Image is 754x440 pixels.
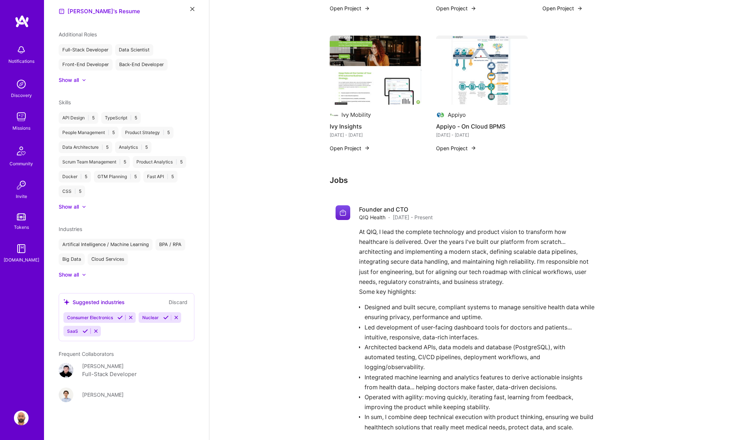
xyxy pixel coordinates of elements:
[133,156,186,168] div: Product Analytics 5
[364,6,370,11] img: arrow-right
[88,115,89,121] span: |
[130,115,132,121] span: |
[17,213,26,220] img: tokens
[176,159,177,165] span: |
[155,239,185,250] div: BPA / RPA
[12,411,30,425] a: User Avatar
[59,351,114,357] span: Frequent Collaborators
[108,130,109,136] span: |
[436,122,528,131] h4: Appiyo - On Cloud BPMS
[117,315,123,320] i: Accept
[388,213,390,221] span: ·
[59,387,194,402] a: User Avatar[PERSON_NAME]
[436,144,476,152] button: Open Project
[59,362,194,379] a: User Avatar[PERSON_NAME]Full-Stack Developer
[59,387,73,402] img: User Avatar
[121,127,173,138] div: Product Strategy 5
[542,4,583,12] button: Open Project
[167,174,168,180] span: |
[94,171,140,183] div: GTM Planning 5
[330,122,421,131] h4: Ivy Insights
[80,174,82,180] span: |
[82,370,137,379] div: Full-Stack Developer
[359,213,385,221] span: QIQ Health
[173,315,179,320] i: Reject
[359,205,433,213] h4: Founder and CTO
[436,4,476,12] button: Open Project
[59,44,112,56] div: Full-Stack Developer
[393,213,433,221] span: [DATE] - Present
[330,176,634,185] h3: Jobs
[16,192,27,200] div: Invite
[8,57,34,65] div: Notifications
[59,156,130,168] div: Scrum Team Management 5
[101,112,141,124] div: TypeScript 5
[59,31,97,37] span: Additional Roles
[128,315,133,320] i: Reject
[14,109,29,124] img: teamwork
[336,205,350,220] img: Company logo
[11,91,32,99] div: Discovery
[130,174,131,180] span: |
[166,298,190,306] button: Discard
[436,36,528,105] img: Appiyo - On Cloud BPMS
[59,127,118,138] div: People Management 5
[577,6,583,11] img: arrow-right
[471,145,476,151] img: arrow-right
[364,145,370,151] img: arrow-right
[67,315,113,320] span: Consumer Electronics
[330,144,370,152] button: Open Project
[59,112,98,124] div: API Design 5
[330,111,338,119] img: Company logo
[448,111,466,119] div: Appiyo
[59,7,140,16] a: [PERSON_NAME]'s Resume
[67,328,78,334] span: SaaS
[14,241,29,256] img: guide book
[82,362,124,370] div: [PERSON_NAME]
[102,144,103,150] span: |
[143,171,177,183] div: Fast API 5
[63,299,70,305] i: icon SuggestedTeams
[141,144,142,150] span: |
[82,391,124,398] div: [PERSON_NAME]
[59,363,73,378] img: User Avatar
[330,4,370,12] button: Open Project
[93,328,99,334] i: Reject
[59,59,113,71] div: Front-End Developer
[163,315,169,320] i: Accept
[59,171,91,183] div: Docker 5
[190,7,194,11] i: icon Close
[15,15,29,28] img: logo
[59,8,65,14] img: Resume
[436,111,445,119] img: Company logo
[142,315,159,320] span: Nuclear
[12,142,30,160] img: Community
[163,130,164,136] span: |
[14,77,29,91] img: discovery
[14,411,29,425] img: User Avatar
[14,223,29,231] div: Tokens
[4,256,39,264] div: [DOMAIN_NAME]
[14,43,29,57] img: bell
[59,141,112,153] div: Data Architecture 5
[59,239,153,250] div: Artifical Intelligence / Machine Learning
[59,271,79,278] div: Show all
[59,203,79,210] div: Show all
[341,111,371,119] div: Ivy Mobility
[88,253,128,265] div: Cloud Services
[59,185,85,197] div: CSS 5
[471,6,476,11] img: arrow-right
[63,298,125,306] div: Suggested industries
[59,226,82,232] span: Industries
[59,99,71,105] span: Skills
[12,124,30,132] div: Missions
[74,188,76,194] span: |
[115,141,151,153] div: Analytics 5
[59,76,79,84] div: Show all
[115,44,153,56] div: Data Scientist
[119,159,121,165] span: |
[14,178,29,192] img: Invite
[330,36,421,105] img: Ivy Insights
[436,131,528,139] div: [DATE] - [DATE]
[10,160,33,167] div: Community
